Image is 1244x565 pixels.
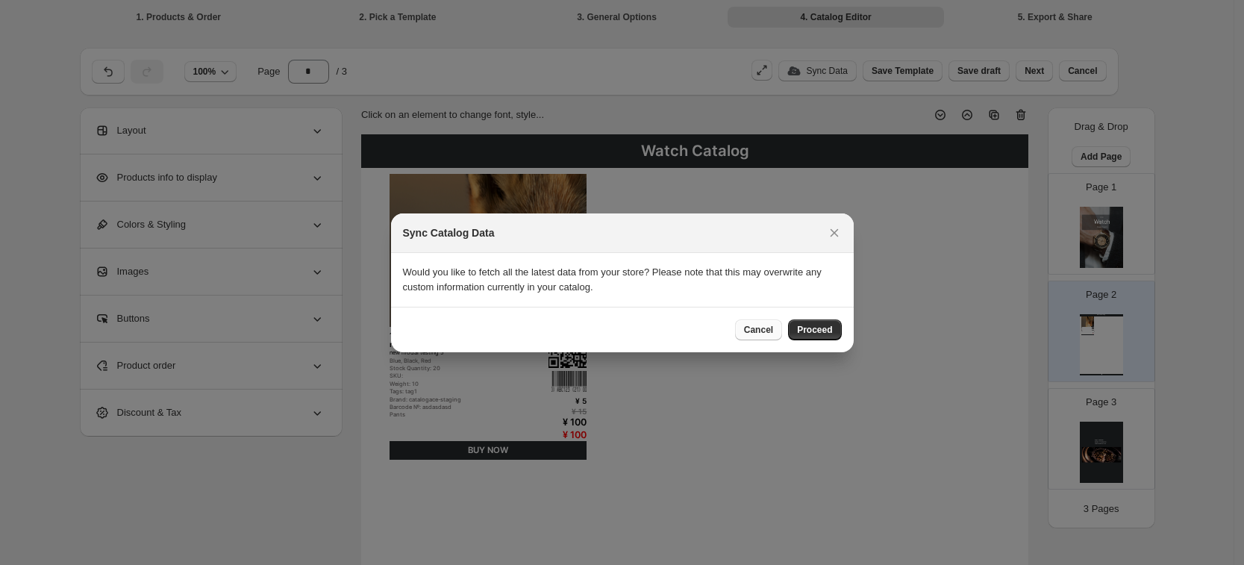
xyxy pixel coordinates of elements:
[797,324,832,336] span: Proceed
[788,319,841,340] button: Proceed
[403,225,495,240] h2: Sync Catalog Data
[403,265,842,295] p: Would you like to fetch all the latest data from your store? Please note that this may overwrite ...
[735,319,782,340] button: Cancel
[744,324,773,336] span: Cancel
